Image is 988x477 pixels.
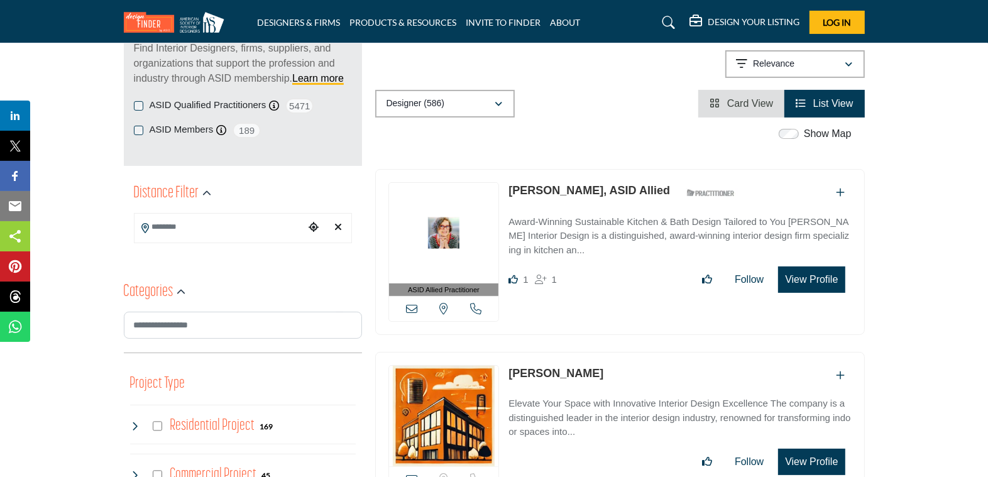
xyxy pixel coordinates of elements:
input: ASID Members checkbox [134,126,143,135]
button: View Profile [778,449,845,475]
a: Add To List [837,187,845,198]
span: 1 [552,274,557,285]
a: PRODUCTS & RESOURCES [349,17,456,28]
button: Follow [727,449,772,474]
p: Relevance [753,58,794,70]
h4: Residential Project: Types of projects range from simple residential renovations to highly comple... [170,415,255,437]
button: View Profile [778,266,845,293]
b: 169 [260,422,273,431]
input: Select Residential Project checkbox [153,421,163,431]
button: Like listing [694,449,720,474]
a: ABOUT [551,17,581,28]
a: Add To List [837,370,845,381]
div: Clear search location [329,214,348,241]
button: Log In [810,11,865,34]
a: DESIGNERS & FIRMS [257,17,340,28]
span: ASID Allied Practitioner [408,285,480,295]
p: Designer (586) [387,97,445,110]
button: Designer (586) [375,90,515,118]
p: Find Interior Designers, firms, suppliers, and organizations that support the profession and indu... [134,41,352,86]
h2: Categories [124,281,173,304]
i: Like [508,275,518,284]
li: List View [784,90,864,118]
button: Follow [727,267,772,292]
a: Search [650,13,683,33]
label: ASID Members [150,123,214,137]
div: Choose your current location [304,214,323,241]
input: ASID Qualified Practitioners checkbox [134,101,143,111]
a: INVITE TO FINDER [466,17,541,28]
div: DESIGN YOUR LISTING [690,15,800,30]
span: List View [813,98,854,109]
span: Card View [727,98,774,109]
img: Tracey Stephens, ASID Allied [389,183,499,283]
h2: Distance Filter [134,182,199,205]
a: Learn more [292,73,344,84]
img: ASID Qualified Practitioners Badge Icon [682,185,738,201]
div: Followers [535,272,557,287]
span: 189 [233,123,261,138]
input: Search Category [124,312,362,339]
a: Elevate Your Space with Innovative Interior Design Excellence The company is a distinguished lead... [508,389,851,439]
li: Card View [698,90,784,118]
a: Award-Winning Sustainable Kitchen & Bath Design Tailored to You [PERSON_NAME] Interior Design is ... [508,207,851,258]
button: Like listing [694,267,720,292]
label: Show Map [804,126,852,141]
span: 1 [523,274,528,285]
span: Log In [823,17,851,28]
button: Project Type [130,372,185,396]
button: Relevance [725,50,865,78]
p: Tracey Garcia [508,365,603,382]
a: ASID Allied Practitioner [389,183,499,297]
div: 169 Results For Residential Project [260,420,273,432]
p: Elevate Your Space with Innovative Interior Design Excellence The company is a distinguished lead... [508,397,851,439]
span: 5471 [285,98,314,114]
img: Tracey Garcia [389,366,499,466]
a: View Card [710,98,773,109]
a: View List [796,98,853,109]
img: Site Logo [124,12,231,33]
input: Search Location [134,215,304,239]
label: ASID Qualified Practitioners [150,98,266,112]
p: Tracey Stephens, ASID Allied [508,182,670,199]
a: [PERSON_NAME] [508,367,603,380]
p: Award-Winning Sustainable Kitchen & Bath Design Tailored to You [PERSON_NAME] Interior Design is ... [508,215,851,258]
h5: DESIGN YOUR LISTING [708,16,800,28]
a: [PERSON_NAME], ASID Allied [508,184,670,197]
